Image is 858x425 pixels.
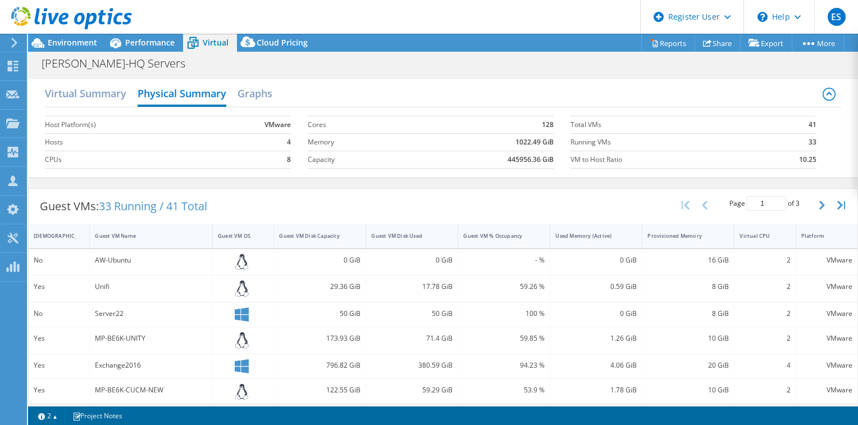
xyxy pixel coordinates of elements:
[463,254,545,266] div: - %
[34,384,84,396] div: Yes
[371,281,453,293] div: 17.78 GiB
[34,281,84,293] div: Yes
[641,34,695,52] a: Reports
[463,281,545,293] div: 59.26 %
[279,359,360,372] div: 796.82 GiB
[218,232,255,239] div: Guest VM OS
[45,137,213,148] label: Hosts
[287,154,291,165] b: 8
[508,154,554,165] b: 445956.36 GiB
[647,232,715,239] div: Provisioned Memory
[740,359,790,372] div: 4
[308,137,410,148] label: Memory
[463,359,545,372] div: 94.23 %
[740,332,790,345] div: 2
[308,154,410,165] label: Capacity
[555,332,637,345] div: 1.26 GiB
[95,384,207,396] div: MP-BE6K-CUCM-NEW
[34,308,84,320] div: No
[95,308,207,320] div: Server22
[279,281,360,293] div: 29.36 GiB
[371,232,439,239] div: Guest VM Disk Used
[99,198,207,214] span: 33 Running / 41 Total
[257,37,308,48] span: Cloud Pricing
[571,154,759,165] label: VM to Host Ratio
[740,384,790,396] div: 2
[828,8,846,26] span: ES
[809,119,816,130] b: 41
[95,359,207,372] div: Exchange2016
[555,232,623,239] div: Used Memory (Active)
[747,196,786,211] input: jump to page
[796,198,800,208] span: 3
[279,254,360,266] div: 0 GiB
[45,119,213,130] label: Host Platform(s)
[647,281,729,293] div: 8 GiB
[647,332,729,345] div: 10 GiB
[30,409,65,423] a: 2
[799,154,816,165] b: 10.25
[279,308,360,320] div: 50 GiB
[371,308,453,320] div: 50 GiB
[308,119,410,130] label: Cores
[48,37,97,48] span: Environment
[34,232,71,239] div: [DEMOGRAPHIC_DATA]
[515,137,554,148] b: 1022.49 GiB
[647,308,729,320] div: 8 GiB
[264,119,291,130] b: VMware
[695,34,741,52] a: Share
[95,281,207,293] div: Unifi
[371,332,453,345] div: 71.4 GiB
[757,12,768,22] svg: \n
[29,189,218,224] div: Guest VMs:
[740,254,790,266] div: 2
[729,196,800,211] span: Page of
[647,384,729,396] div: 10 GiB
[45,82,126,105] h2: Virtual Summary
[36,57,203,70] h1: [PERSON_NAME]-HQ Servers
[801,359,852,372] div: VMware
[801,308,852,320] div: VMware
[801,254,852,266] div: VMware
[740,281,790,293] div: 2
[238,82,272,105] h2: Graphs
[371,359,453,372] div: 380.59 GiB
[95,232,194,239] div: Guest VM Name
[792,34,844,52] a: More
[463,384,545,396] div: 53.9 %
[95,332,207,345] div: MP-BE6K-UNITY
[647,359,729,372] div: 20 GiB
[463,232,531,239] div: Guest VM % Occupancy
[555,254,637,266] div: 0 GiB
[279,232,347,239] div: Guest VM Disk Capacity
[463,332,545,345] div: 59.85 %
[740,34,792,52] a: Export
[371,384,453,396] div: 59.29 GiB
[34,254,84,266] div: No
[542,119,554,130] b: 128
[279,332,360,345] div: 173.93 GiB
[801,332,852,345] div: VMware
[801,384,852,396] div: VMware
[571,137,759,148] label: Running VMs
[647,254,729,266] div: 16 GiB
[34,332,84,345] div: Yes
[801,281,852,293] div: VMware
[740,232,777,239] div: Virtual CPU
[138,82,226,107] h2: Physical Summary
[555,281,637,293] div: 0.59 GiB
[45,154,213,165] label: CPUs
[555,359,637,372] div: 4.06 GiB
[740,308,790,320] div: 2
[809,137,816,148] b: 33
[34,359,84,372] div: Yes
[125,37,175,48] span: Performance
[801,232,839,239] div: Platform
[65,409,130,423] a: Project Notes
[555,308,637,320] div: 0 GiB
[279,384,360,396] div: 122.55 GiB
[287,137,291,148] b: 4
[571,119,759,130] label: Total VMs
[371,254,453,266] div: 0 GiB
[203,37,229,48] span: Virtual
